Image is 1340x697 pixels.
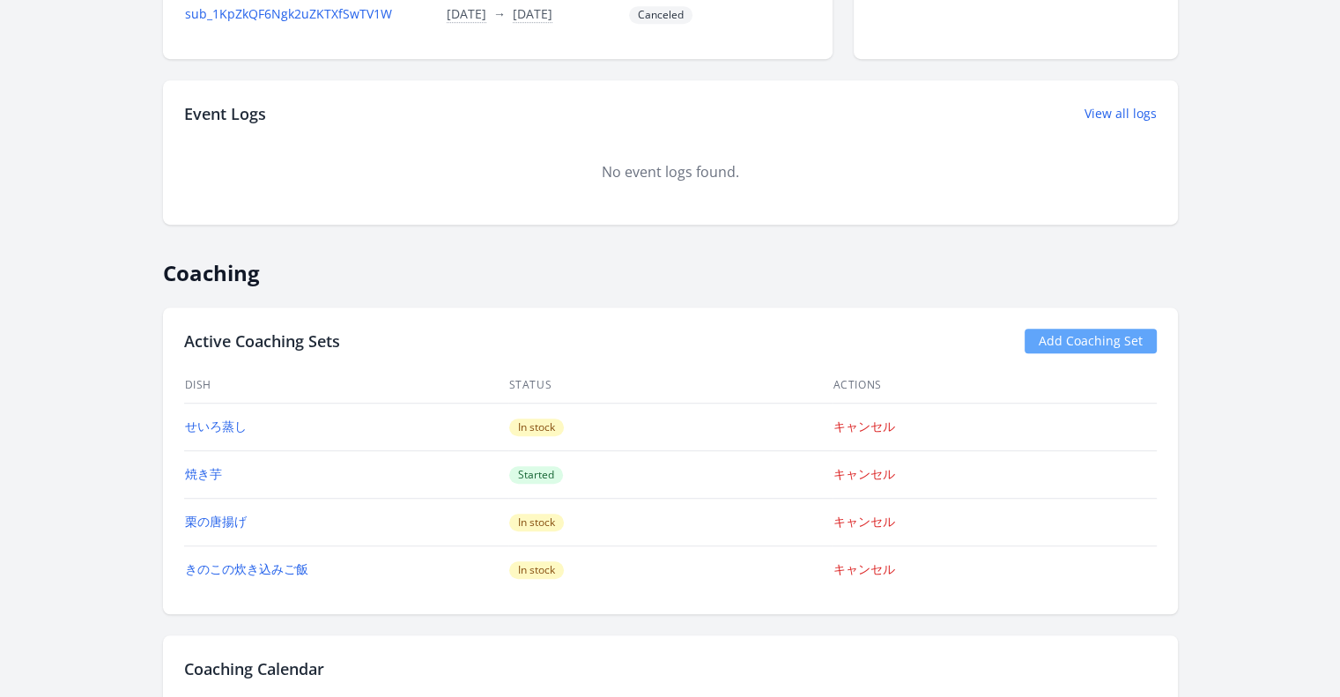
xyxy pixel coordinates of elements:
a: sub_1KpZkQF6Ngk2uZKTXfSwTV1W [185,5,392,22]
button: [DATE] [447,5,486,23]
span: → [493,5,506,22]
a: キャンセル [833,560,895,577]
span: In stock [509,419,564,436]
span: In stock [509,514,564,531]
a: キャンセル [833,418,895,434]
span: Started [509,466,563,484]
a: Add Coaching Set [1025,329,1157,353]
a: せいろ蒸し [185,418,247,434]
a: 栗の唐揚げ [185,513,247,530]
button: [DATE] [513,5,552,23]
h2: Active Coaching Sets [184,329,340,353]
span: Canceled [629,6,692,24]
th: Dish [184,367,508,404]
h2: Coaching [163,246,1178,286]
a: キャンセル [833,465,895,482]
a: View all logs [1085,105,1157,122]
a: きのこの炊き込みご飯 [185,560,308,577]
span: In stock [509,561,564,579]
h2: Event Logs [184,101,266,126]
a: 焼き芋 [185,465,222,482]
a: キャンセル [833,513,895,530]
th: Actions [833,367,1157,404]
h2: Coaching Calendar [184,656,1157,681]
div: No event logs found. [184,161,1157,182]
th: Status [508,367,833,404]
